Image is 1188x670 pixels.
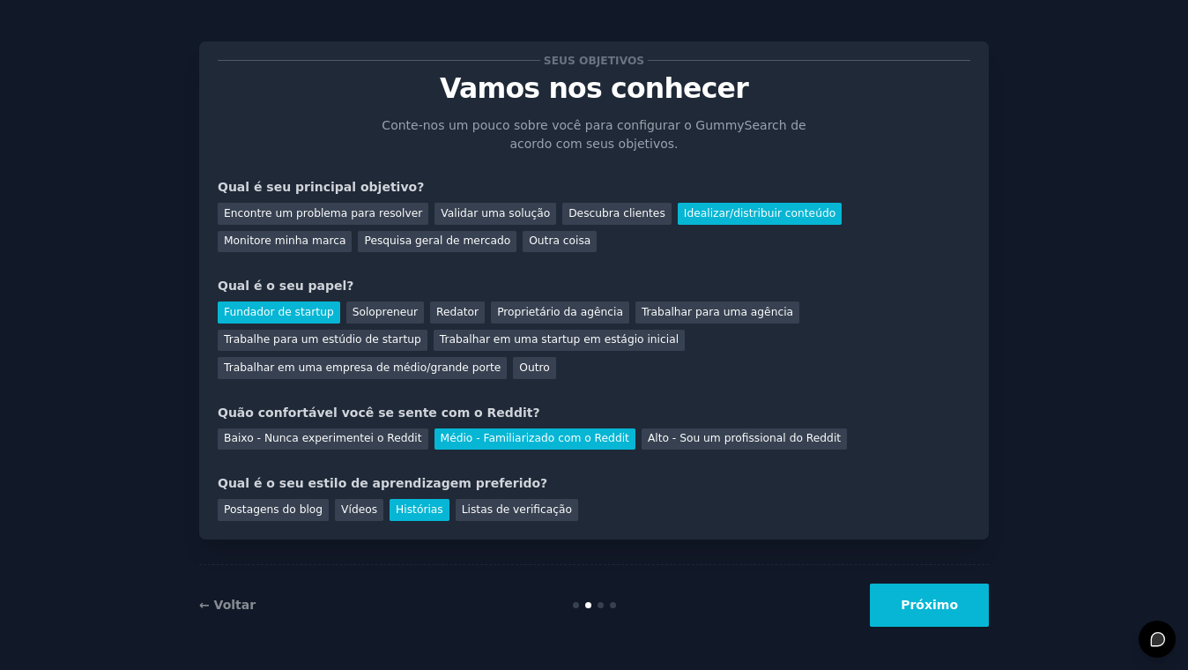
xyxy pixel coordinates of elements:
font: Outra coisa [529,234,590,247]
font: Baixo - Nunca experimentei o Reddit [224,432,422,444]
font: Redator [436,306,479,318]
a: ← Voltar [199,598,256,612]
font: Quão confortável você se sente com o Reddit? [218,406,540,420]
font: Conte-nos um pouco sobre você para configurar o GummySearch de acordo com seus objetivos. [382,118,806,151]
font: Encontre um problema para resolver [224,207,422,220]
font: Pesquisa geral de mercado [364,234,510,247]
font: Outro [519,361,549,374]
font: Médio - Familiarizado com o Reddit [441,432,629,444]
font: Alto - Sou um profissional do Reddit [648,432,841,444]
font: Solopreneur [353,306,418,318]
font: Qual é o seu estilo de aprendizagem preferido? [218,476,547,490]
font: Seus objetivos [544,55,644,67]
font: Trabalhar em uma empresa de médio/grande porte [224,361,501,374]
font: Validar uma solução [441,207,550,220]
font: Vamos nos conhecer [440,72,748,104]
font: Fundador de startup [224,306,334,318]
font: Histórias [396,503,443,516]
font: Qual é seu principal objetivo? [218,180,424,194]
font: Postagens do blog [224,503,323,516]
font: Trabalhe para um estúdio de startup [224,333,421,346]
font: Trabalhar para uma agência [642,306,793,318]
button: Próximo [870,584,989,627]
font: Proprietário da agência [497,306,623,318]
font: Vídeos [341,503,377,516]
font: Descubra clientes [568,207,665,220]
font: Monitore minha marca [224,234,345,247]
font: Listas de verificação [462,503,572,516]
font: Idealizar/distribuir conteúdo [684,207,835,220]
font: Próximo [901,598,958,612]
font: Qual é o seu papel? [218,279,353,293]
font: Trabalhar em uma startup em estágio inicial [440,333,679,346]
